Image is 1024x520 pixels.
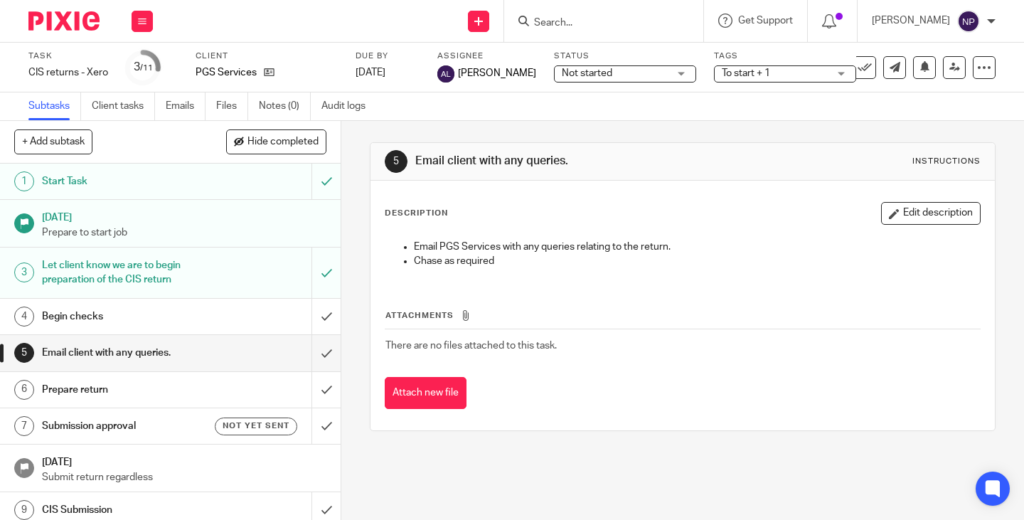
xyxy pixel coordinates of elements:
[14,171,34,191] div: 1
[226,129,326,154] button: Hide completed
[196,51,338,62] label: Client
[881,202,981,225] button: Edit description
[722,68,770,78] span: To start + 1
[562,68,612,78] span: Not started
[957,10,980,33] img: svg%3E
[42,342,213,364] h1: Email client with any queries.
[42,207,326,225] h1: [DATE]
[216,92,248,120] a: Files
[166,92,206,120] a: Emails
[259,92,311,120] a: Notes (0)
[223,420,289,432] span: Not yet sent
[42,379,213,400] h1: Prepare return
[414,240,980,254] p: Email PGS Services with any queries relating to the return.
[14,129,92,154] button: + Add subtask
[533,17,661,30] input: Search
[28,11,100,31] img: Pixie
[356,68,385,78] span: [DATE]
[28,51,108,62] label: Task
[42,415,213,437] h1: Submission approval
[14,380,34,400] div: 6
[554,51,696,62] label: Status
[437,65,454,83] img: svg%3E
[247,137,319,148] span: Hide completed
[385,150,407,173] div: 5
[42,452,326,469] h1: [DATE]
[28,65,108,80] div: CIS returns - Xero
[14,307,34,327] div: 4
[415,154,713,169] h1: Email client with any queries.
[385,208,448,219] p: Description
[42,470,326,484] p: Submit return regardless
[134,59,153,75] div: 3
[14,343,34,363] div: 5
[42,225,326,240] p: Prepare to start job
[14,500,34,520] div: 9
[92,92,155,120] a: Client tasks
[437,51,536,62] label: Assignee
[385,377,466,409] button: Attach new file
[196,65,257,80] p: PGS Services
[42,171,213,192] h1: Start Task
[42,306,213,327] h1: Begin checks
[385,341,557,351] span: There are no files attached to this task.
[738,16,793,26] span: Get Support
[385,312,454,319] span: Attachments
[14,416,34,436] div: 7
[14,262,34,282] div: 3
[714,51,856,62] label: Tags
[42,255,213,291] h1: Let client know we are to begin preparation of the CIS return
[140,64,153,72] small: /11
[912,156,981,167] div: Instructions
[872,14,950,28] p: [PERSON_NAME]
[414,254,980,268] p: Chase as required
[321,92,376,120] a: Audit logs
[28,92,81,120] a: Subtasks
[458,66,536,80] span: [PERSON_NAME]
[356,51,420,62] label: Due by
